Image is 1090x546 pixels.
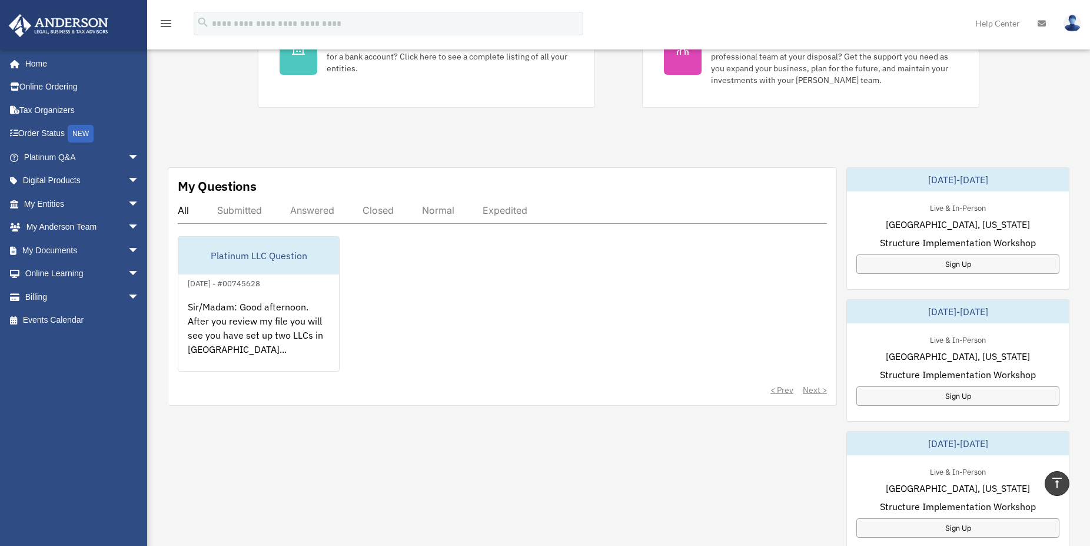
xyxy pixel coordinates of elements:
[128,262,151,286] span: arrow_drop_down
[178,237,339,274] div: Platinum LLC Question
[178,290,339,382] div: Sir/Madam: Good afternoon. After you review my file you will see you have set up two LLCs in [GEO...
[8,98,157,122] a: Tax Organizers
[159,16,173,31] i: menu
[178,204,189,216] div: All
[847,432,1069,455] div: [DATE]-[DATE]
[8,169,157,193] a: Digital Productsarrow_drop_down
[1064,15,1081,32] img: User Pic
[128,239,151,263] span: arrow_drop_down
[217,204,262,216] div: Submitted
[886,349,1030,363] span: [GEOGRAPHIC_DATA], [US_STATE]
[159,21,173,31] a: menu
[258,1,595,108] a: My Entities Looking for an EIN, want to make an update to an entity, or sign up for a bank accoun...
[178,276,270,289] div: [DATE] - #00745628
[327,39,573,74] div: Looking for an EIN, want to make an update to an entity, or sign up for a bank account? Click her...
[880,236,1036,250] span: Structure Implementation Workshop
[856,518,1059,538] a: Sign Up
[1045,471,1069,496] a: vertical_align_top
[68,125,94,143] div: NEW
[128,285,151,309] span: arrow_drop_down
[847,300,1069,323] div: [DATE]-[DATE]
[920,333,995,345] div: Live & In-Person
[8,239,157,262] a: My Documentsarrow_drop_down
[920,465,995,477] div: Live & In-Person
[920,201,995,213] div: Live & In-Person
[886,217,1030,231] span: [GEOGRAPHIC_DATA], [US_STATE]
[197,16,210,29] i: search
[422,204,454,216] div: Normal
[847,168,1069,191] div: [DATE]-[DATE]
[128,216,151,240] span: arrow_drop_down
[8,216,157,239] a: My Anderson Teamarrow_drop_down
[886,481,1030,495] span: [GEOGRAPHIC_DATA], [US_STATE]
[128,145,151,170] span: arrow_drop_down
[8,75,157,99] a: Online Ordering
[880,499,1036,514] span: Structure Implementation Workshop
[880,368,1036,382] span: Structure Implementation Workshop
[711,39,958,86] div: Did you know, as a Platinum Member, you have an entire professional team at your disposal? Get th...
[178,177,257,195] div: My Questions
[642,1,979,108] a: My Anderson Team Did you know, as a Platinum Member, you have an entire professional team at your...
[178,236,340,372] a: Platinum LLC Question[DATE] - #00745628Sir/Madam: Good afternoon. After you review my file you wi...
[290,204,334,216] div: Answered
[8,309,157,332] a: Events Calendar
[128,169,151,193] span: arrow_drop_down
[8,262,157,286] a: Online Learningarrow_drop_down
[128,192,151,216] span: arrow_drop_down
[8,52,151,75] a: Home
[856,386,1059,406] a: Sign Up
[8,192,157,216] a: My Entitiesarrow_drop_down
[856,254,1059,274] a: Sign Up
[5,14,112,37] img: Anderson Advisors Platinum Portal
[483,204,527,216] div: Expedited
[8,285,157,309] a: Billingarrow_drop_down
[1050,476,1064,490] i: vertical_align_top
[8,145,157,169] a: Platinum Q&Aarrow_drop_down
[363,204,394,216] div: Closed
[8,122,157,146] a: Order StatusNEW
